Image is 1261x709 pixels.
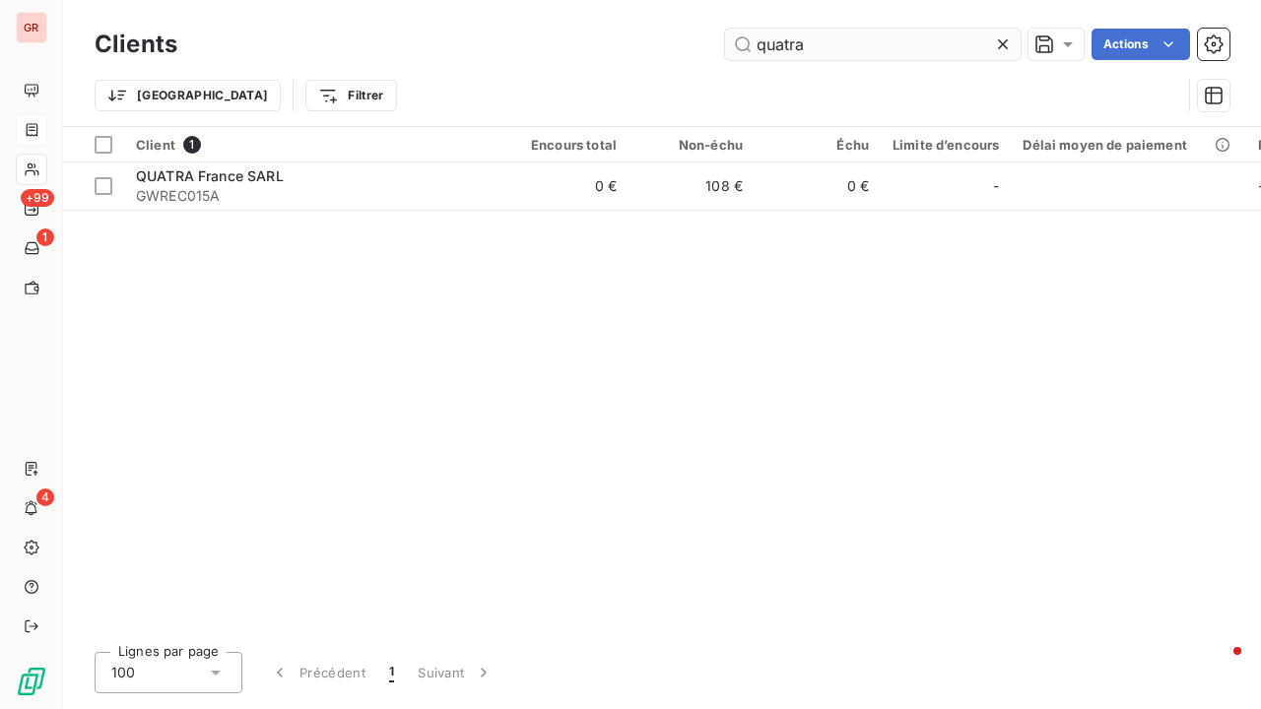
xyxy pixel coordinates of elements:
[16,666,47,697] img: Logo LeanPay
[1194,642,1241,689] iframe: Intercom live chat
[95,80,281,111] button: [GEOGRAPHIC_DATA]
[16,12,47,43] div: GR
[640,137,743,153] div: Non-échu
[183,136,201,154] span: 1
[514,137,617,153] div: Encours total
[21,189,54,207] span: +99
[389,663,394,682] span: 1
[36,488,54,506] span: 4
[766,137,869,153] div: Échu
[136,137,175,153] span: Client
[1092,29,1190,60] button: Actions
[136,167,284,184] span: QUATRA France SARL
[893,137,999,153] div: Limite d’encours
[36,228,54,246] span: 1
[502,162,629,210] td: 0 €
[111,663,135,682] span: 100
[629,162,755,210] td: 108 €
[258,652,377,693] button: Précédent
[377,652,406,693] button: 1
[305,80,396,111] button: Filtrer
[755,162,881,210] td: 0 €
[136,186,491,206] span: GWREC015A
[406,652,505,693] button: Suivant
[993,176,999,196] span: -
[95,27,177,62] h3: Clients
[725,29,1021,60] input: Rechercher
[1023,137,1233,153] div: Délai moyen de paiement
